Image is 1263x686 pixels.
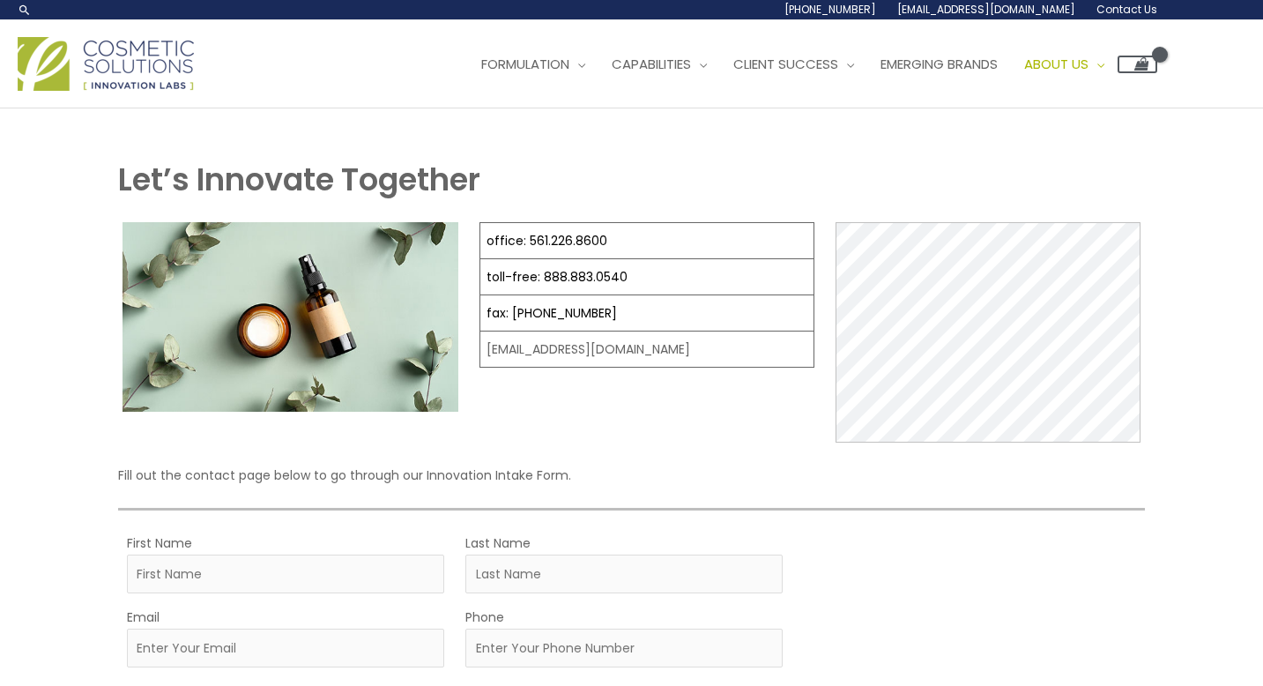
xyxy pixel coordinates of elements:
[479,332,814,368] td: [EMAIL_ADDRESS][DOMAIN_NAME]
[465,629,783,667] input: Enter Your Phone Number
[118,158,480,201] strong: Let’s Innovate Together
[598,38,720,91] a: Capabilities
[867,38,1011,91] a: Emerging Brands
[487,268,628,286] a: toll-free: 888.883.0540
[468,38,598,91] a: Formulation
[1024,55,1088,73] span: About Us
[465,532,531,555] label: Last Name
[784,2,876,17] span: [PHONE_NUMBER]
[123,222,458,411] img: Contact page image for private label skincare manufacturer Cosmetic solutions shows a skin care b...
[880,55,998,73] span: Emerging Brands
[465,555,783,593] input: Last Name
[118,464,1145,487] p: Fill out the contact page below to go through our Innovation Intake Form.
[612,55,691,73] span: Capabilities
[481,55,569,73] span: Formulation
[465,606,504,629] label: Phone
[18,3,32,17] a: Search icon link
[1011,38,1118,91] a: About Us
[18,37,194,91] img: Cosmetic Solutions Logo
[127,629,444,667] input: Enter Your Email
[720,38,867,91] a: Client Success
[455,38,1157,91] nav: Site Navigation
[1118,56,1157,73] a: View Shopping Cart, empty
[127,606,160,629] label: Email
[1096,2,1157,17] span: Contact Us
[897,2,1075,17] span: [EMAIL_ADDRESS][DOMAIN_NAME]
[487,232,607,250] a: office: 561.226.8600
[127,555,444,593] input: First Name
[487,304,617,322] a: fax: [PHONE_NUMBER]
[127,532,192,555] label: First Name
[733,55,838,73] span: Client Success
